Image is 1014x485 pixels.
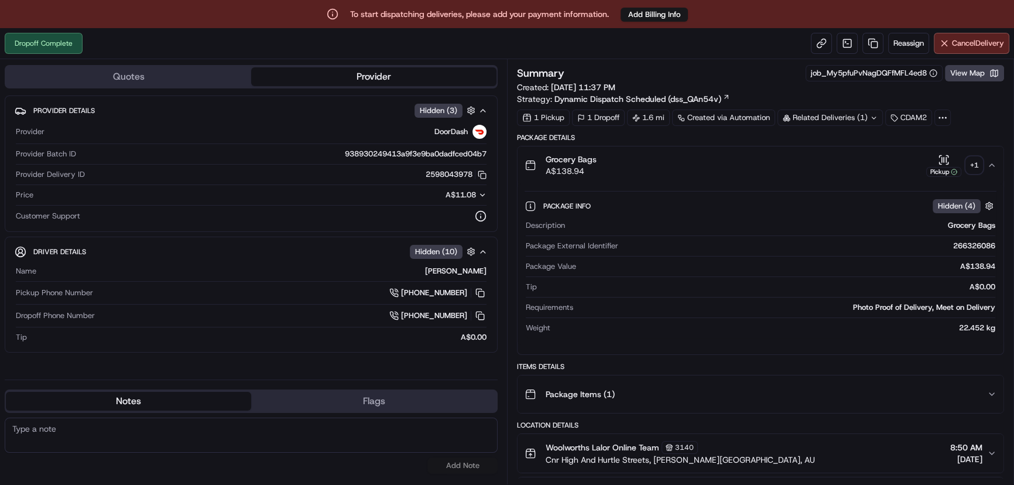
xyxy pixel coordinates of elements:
[426,169,487,180] button: 2598043978
[6,392,251,411] button: Notes
[33,106,95,115] span: Provider Details
[551,82,615,93] span: [DATE] 11:37 PM
[420,105,457,116] span: Hidden ( 3 )
[570,220,995,231] div: Grocery Bags
[623,241,995,251] div: 266326086
[554,93,721,105] span: Dynamic Dispatch Scheduled (dss_QAn54v)
[446,190,476,200] span: A$11.08
[526,282,537,292] span: Tip
[251,67,496,86] button: Provider
[546,153,597,165] span: Grocery Bags
[543,201,593,211] span: Package Info
[32,332,487,343] div: A$0.00
[518,375,1003,413] button: Package Items (1)
[410,244,478,259] button: Hidden (10)
[518,184,1003,354] div: Grocery BagsA$138.94Pickup+1
[926,154,982,177] button: Pickup+1
[966,157,982,173] div: + 1
[517,110,570,126] div: 1 Pickup
[546,442,659,453] span: Woolworths Lalor Online Team
[546,454,815,466] span: Cnr High And Hurtle Streets, [PERSON_NAME][GEOGRAPHIC_DATA], AU
[554,93,730,105] a: Dynamic Dispatch Scheduled (dss_QAn54v)
[526,261,576,272] span: Package Value
[383,190,487,200] button: A$11.08
[517,133,1004,142] div: Package Details
[546,165,597,177] span: A$138.94
[572,110,625,126] div: 1 Dropoff
[926,154,961,177] button: Pickup
[389,309,487,322] a: [PHONE_NUMBER]
[33,247,86,257] span: Driver Details
[517,68,564,78] h3: Summary
[546,388,615,400] span: Package Items ( 1 )
[627,110,670,126] div: 1.6 mi
[934,33,1009,54] button: CancelDelivery
[251,392,496,411] button: Flags
[621,7,688,22] a: Add Billing Info
[16,149,76,159] span: Provider Batch ID
[16,332,27,343] span: Tip
[345,149,487,159] span: 938930249413a9f3e9ba0dadfced04b7
[950,442,982,453] span: 8:50 AM
[401,310,467,321] span: [PHONE_NUMBER]
[526,241,618,251] span: Package External Identifier
[16,169,85,180] span: Provider Delivery ID
[885,110,932,126] div: CDAM2
[893,38,924,49] span: Reassign
[952,38,1004,49] span: Cancel Delivery
[950,453,982,465] span: [DATE]
[16,127,44,137] span: Provider
[15,242,488,261] button: Driver DetailsHidden (10)
[581,261,995,272] div: A$138.94
[518,434,1003,473] button: Woolworths Lalor Online Team3140Cnr High And Hurtle Streets, [PERSON_NAME][GEOGRAPHIC_DATA], AU8:...
[16,288,93,298] span: Pickup Phone Number
[6,67,251,86] button: Quotes
[945,65,1004,81] button: View Map
[938,201,975,211] span: Hidden ( 4 )
[555,323,995,333] div: 22.452 kg
[542,282,995,292] div: A$0.00
[16,190,33,200] span: Price
[517,93,730,105] div: Strategy:
[578,302,995,313] div: Photo Proof of Delivery, Meet on Delivery
[526,323,550,333] span: Weight
[16,211,80,221] span: Customer Support
[517,421,1004,430] div: Location Details
[41,266,487,276] div: [PERSON_NAME]
[401,288,467,298] span: [PHONE_NUMBER]
[16,310,95,321] span: Dropoff Phone Number
[434,127,468,137] span: DoorDash
[675,443,694,452] span: 3140
[926,167,961,177] div: Pickup
[517,362,1004,371] div: Items Details
[777,110,883,126] div: Related Deliveries (1)
[518,146,1003,184] button: Grocery BagsA$138.94Pickup+1
[389,286,487,299] a: [PHONE_NUMBER]
[933,199,996,213] button: Hidden (4)
[472,125,487,139] img: doordash_logo_v2.png
[621,8,688,22] button: Add Billing Info
[350,8,609,20] p: To start dispatching deliveries, please add your payment information.
[672,110,775,126] a: Created via Automation
[526,220,565,231] span: Description
[811,68,937,78] button: job_My5pfuPvNagDQFfMFL4ed8
[415,247,457,257] span: Hidden ( 10 )
[16,266,36,276] span: Name
[414,103,478,118] button: Hidden (3)
[526,302,573,313] span: Requirements
[517,81,615,93] span: Created:
[15,101,488,120] button: Provider DetailsHidden (3)
[888,33,929,54] button: Reassign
